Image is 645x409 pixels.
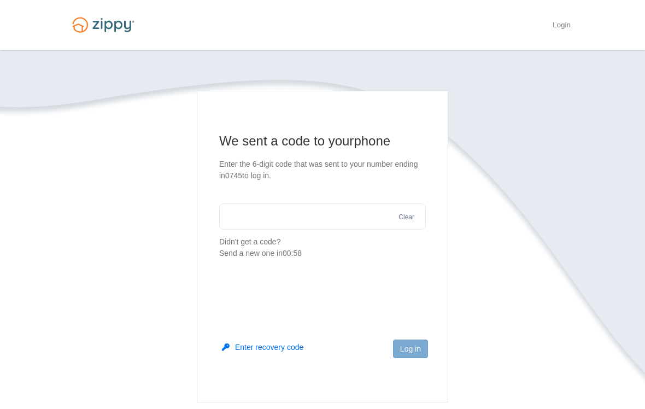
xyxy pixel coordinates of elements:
button: Clear [395,212,418,223]
h1: We sent a code to your phone [219,132,426,150]
button: Log in [393,340,428,358]
img: Logo [66,12,141,38]
a: Login [553,21,571,32]
p: Didn't get a code? [219,236,426,259]
button: Enter recovery code [222,342,303,353]
div: Send a new one in 00:58 [219,248,426,259]
p: Enter the 6-digit code that was sent to your number ending in 0745 to log in. [219,159,426,182]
